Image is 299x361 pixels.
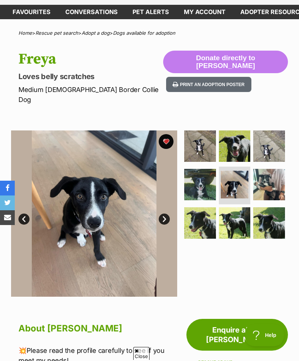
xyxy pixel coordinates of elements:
[176,5,233,19] a: My account
[82,30,110,36] a: Adopt a dog
[125,5,176,19] a: Pet alerts
[18,214,30,225] a: Prev
[184,169,216,201] img: Photo of Freya
[11,130,177,297] img: Photo of Freya
[159,214,170,225] a: Next
[18,71,163,82] p: Loves belly scratches
[35,30,78,36] a: Rescue pet search
[253,207,285,239] img: Photo of Freya
[159,134,173,149] button: favourite
[186,319,288,351] a: Enquire about [PERSON_NAME]
[18,85,163,105] p: Medium [DEMOGRAPHIC_DATA] Border Collie Dog
[58,5,125,19] a: conversations
[253,169,285,201] img: Photo of Freya
[245,324,284,346] iframe: Help Scout Beacon - Open
[184,130,216,162] img: Photo of Freya
[221,171,249,199] img: Photo of Freya
[163,51,288,74] button: Donate directly to [PERSON_NAME]
[18,51,163,68] h1: Freya
[166,77,251,92] button: Print an adoption poster
[184,207,216,239] img: Photo of Freya
[219,207,251,239] img: Photo of Freya
[133,347,149,360] span: Close
[18,320,177,337] h2: About [PERSON_NAME]
[113,30,175,36] a: Dogs available for adoption
[219,130,251,162] img: Photo of Freya
[18,30,32,36] a: Home
[5,5,58,19] a: Favourites
[253,130,285,162] img: Photo of Freya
